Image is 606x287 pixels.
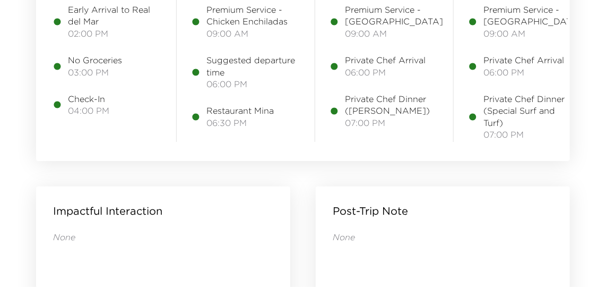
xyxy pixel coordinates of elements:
span: Premium Service - [GEOGRAPHIC_DATA] [345,4,443,28]
span: 06:00 PM [483,66,564,78]
span: 03:00 PM [68,66,122,78]
span: Early Arrival to Real del Mar [68,4,161,28]
p: None [333,231,553,243]
span: 06:00 PM [206,78,300,90]
span: Premium Service - Chicken Enchiladas [206,4,300,28]
span: 06:00 PM [345,66,426,78]
span: 06:30 PM [206,117,274,129]
span: 07:00 PM [345,117,438,129]
span: 04:00 PM [68,105,109,116]
span: Restaurant Mina [206,105,274,116]
span: Suggested departure time [206,54,300,78]
span: 07:00 PM [483,129,577,140]
span: Private Chef Dinner ([PERSON_NAME]) [345,93,438,117]
span: Premium Service - [GEOGRAPHIC_DATA] [483,4,582,28]
span: 09:00 AM [206,28,300,39]
span: 02:00 PM [68,28,161,39]
span: Private Chef Dinner (Special Surf and Turf) [483,93,577,129]
p: Impactful Interaction [53,204,162,218]
span: Private Chef Arrival [345,54,426,66]
p: None [53,231,273,243]
p: Post-Trip Note [333,204,408,218]
span: Check-In [68,93,109,105]
span: Private Chef Arrival [483,54,564,66]
span: 09:00 AM [483,28,582,39]
span: No Groceries [68,54,122,66]
span: 09:00 AM [345,28,443,39]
